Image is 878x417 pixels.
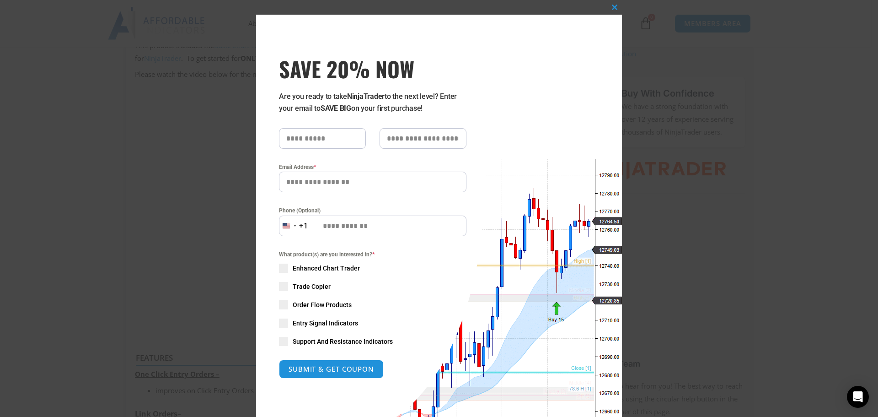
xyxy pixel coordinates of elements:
[279,91,466,114] p: Are you ready to take to the next level? Enter your email to on your first purchase!
[279,162,466,172] label: Email Address
[299,220,308,232] div: +1
[279,300,466,309] label: Order Flow Products
[279,216,308,236] button: Selected country
[279,56,466,81] span: SAVE 20% NOW
[279,360,384,379] button: SUBMIT & GET COUPON
[293,300,352,309] span: Order Flow Products
[847,386,869,408] div: Open Intercom Messenger
[293,282,331,291] span: Trade Copier
[279,250,466,259] span: What product(s) are you interested in?
[279,319,466,328] label: Entry Signal Indicators
[293,337,393,346] span: Support And Resistance Indicators
[293,264,360,273] span: Enhanced Chart Trader
[279,206,466,215] label: Phone (Optional)
[321,104,351,113] strong: SAVE BIG
[293,319,358,328] span: Entry Signal Indicators
[347,92,385,101] strong: NinjaTrader
[279,264,466,273] label: Enhanced Chart Trader
[279,282,466,291] label: Trade Copier
[279,337,466,346] label: Support And Resistance Indicators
